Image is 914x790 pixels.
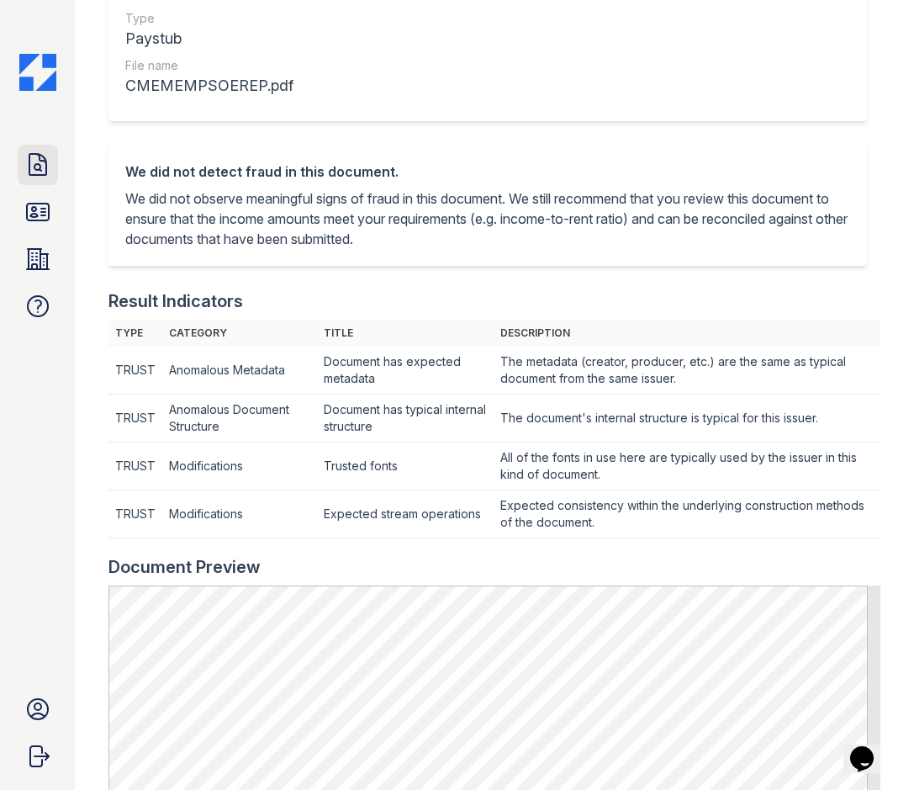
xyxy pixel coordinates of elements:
td: All of the fonts in use here are typically used by the issuer in this kind of document. [494,443,880,490]
th: Category [162,320,316,347]
td: TRUST [108,347,162,395]
td: TRUST [108,395,162,443]
td: Trusted fonts [317,443,494,490]
td: Modifications [162,490,316,538]
td: The document's internal structure is typical for this issuer. [494,395,880,443]
td: TRUST [108,490,162,538]
td: Modifications [162,443,316,490]
th: Type [108,320,162,347]
td: Anomalous Document Structure [162,395,316,443]
td: TRUST [108,443,162,490]
div: Type [125,10,293,27]
div: CMEMEMPSOEREP.pdf [125,74,293,98]
iframe: chat widget [843,723,897,773]
td: Expected consistency within the underlying construction methods of the document. [494,490,880,538]
th: Title [317,320,494,347]
div: Result Indicators [108,289,243,313]
td: The metadata (creator, producer, etc.) are the same as typical document from the same issuer. [494,347,880,395]
p: We did not observe meaningful signs of fraud in this document. We still recommend that you review... [125,188,850,249]
th: Description [494,320,880,347]
div: Paystub [125,27,293,50]
div: We did not detect fraud in this document. [125,162,850,182]
div: File name [125,57,293,74]
td: Document has typical internal structure [317,395,494,443]
td: Document has expected metadata [317,347,494,395]
div: Document Preview [108,555,261,579]
td: Anomalous Metadata [162,347,316,395]
td: Expected stream operations [317,490,494,538]
img: CE_Icon_Blue-c292c112584629df590d857e76928e9f676e5b41ef8f769ba2f05ee15b207248.png [19,54,56,91]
